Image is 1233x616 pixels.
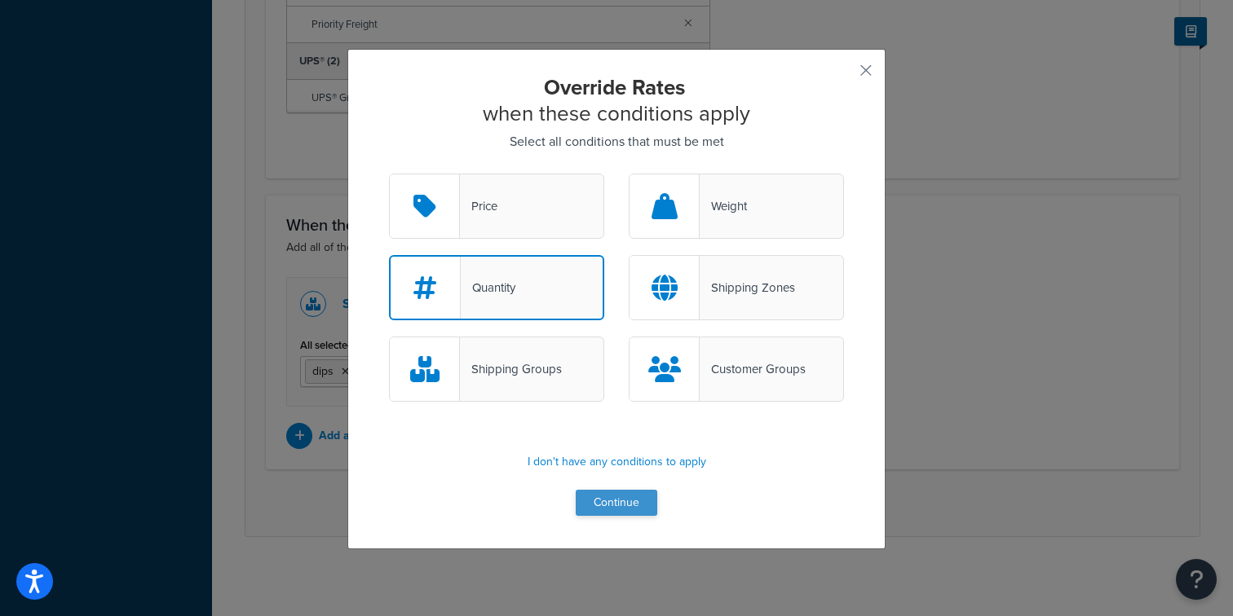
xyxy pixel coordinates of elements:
p: Select all conditions that must be met [389,130,844,153]
div: Weight [700,195,747,218]
div: Price [460,195,497,218]
div: Shipping Groups [460,358,562,381]
div: Customer Groups [700,358,806,381]
div: Quantity [461,276,515,299]
strong: Override Rates [544,72,685,103]
p: I don't have any conditions to apply [389,451,844,473]
button: Continue [576,490,657,516]
div: Shipping Zones [700,276,795,299]
h2: when these conditions apply [389,74,844,126]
